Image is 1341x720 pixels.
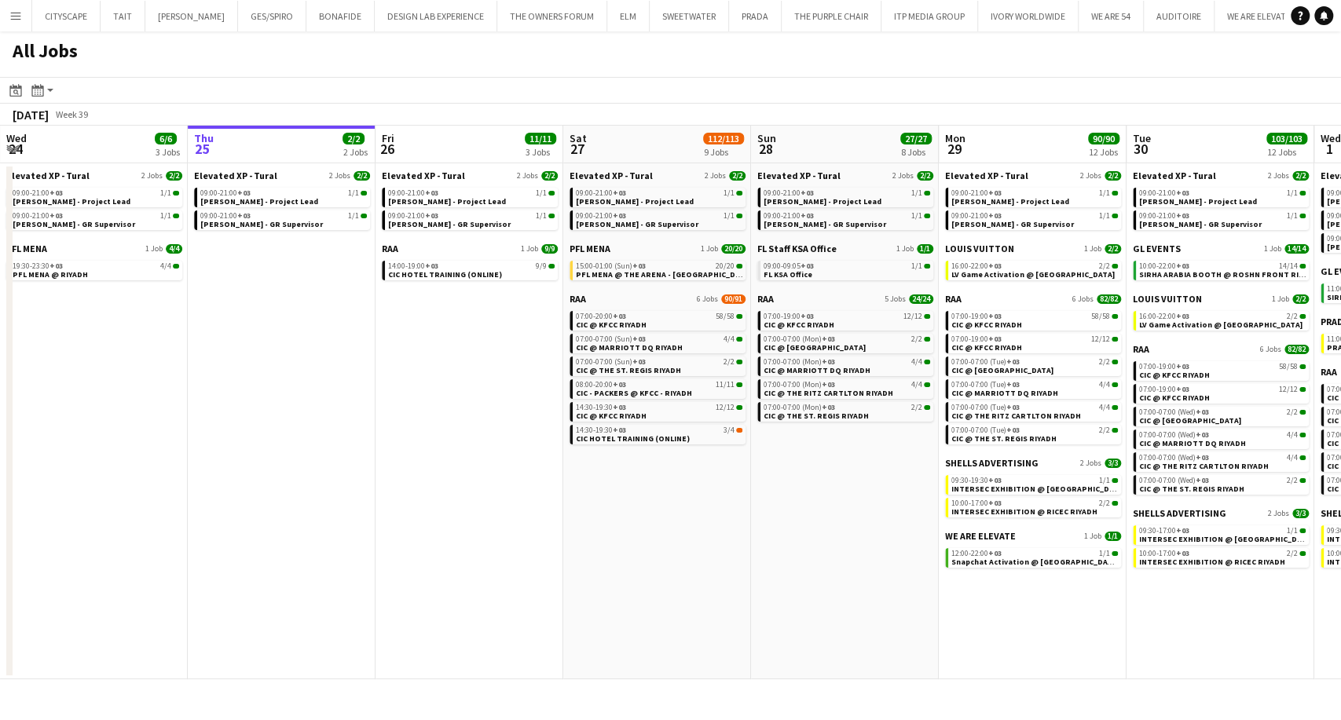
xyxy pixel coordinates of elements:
[945,243,1121,293] div: LOUIS VUITTON1 Job2/216:00-22:00+032/2LV Game Activation @ [GEOGRAPHIC_DATA]
[911,262,922,270] span: 1/1
[145,1,238,31] button: [PERSON_NAME]
[101,1,145,31] button: TAIT
[1006,379,1020,389] span: +03
[521,244,538,254] span: 1 Job
[13,269,88,280] span: PFL MENA @ RIYADH
[951,269,1115,280] span: LV Game Activation @ Kingdom Centre
[576,188,742,206] a: 09:00-21:00+031/1[PERSON_NAME] - Project Lead
[988,210,1002,221] span: +03
[1133,343,1309,507] div: RAA6 Jobs82/8207:00-19:00+0358/58CIC @ KFCC RIYADH07:00-19:00+0312/12CIC @ KFCC RIYADH07:00-07:00...
[1264,244,1281,254] span: 1 Job
[801,261,814,271] span: +03
[576,356,742,375] a: 07:00-07:00 (Sun)+032/2CIC @ THE ST. REGIS RIYADH
[885,294,906,304] span: 5 Jobs
[570,293,746,448] div: RAA6 Jobs90/9107:00-20:00+0358/58CIC @ KFCC RIYADH07:00-07:00 (Sun)+034/4CIC @ MARRIOTT DQ RIYADH...
[951,188,1118,206] a: 09:00-21:00+031/1[PERSON_NAME] - Project Lead
[988,188,1002,198] span: +03
[237,210,251,221] span: +03
[764,402,930,420] a: 07:00-07:00 (Mon)+032/2CIC @ THE ST. REGIS RIYADH
[1099,262,1110,270] span: 2/2
[951,335,1002,343] span: 07:00-19:00
[6,170,182,243] div: Elevated XP - Tural2 Jobs2/209:00-21:00+031/1[PERSON_NAME] - Project Lead09:00-21:00+031/1[PERSON...
[576,219,698,229] span: Youssef Khiari - GR Supervisor
[1139,262,1189,270] span: 10:00-22:00
[194,170,277,181] span: Elevated XP - Tural
[576,269,752,280] span: PFL MENA @ THE ARENA - RIYADH
[6,243,182,283] div: PFL MENA1 Job4/419:30-23:30+034/4PFL MENA @ RIYADH
[1091,312,1110,320] span: 58/58
[764,335,835,343] span: 07:00-07:00 (Mon)
[764,219,886,229] span: Youssef Khiari - GR Supervisor
[388,210,555,228] a: 09:00-21:00+031/1[PERSON_NAME] - GR Supervisor
[1080,171,1101,181] span: 2 Jobs
[801,210,814,221] span: +03
[348,189,359,197] span: 1/1
[570,170,653,181] span: Elevated XP - Tural
[160,189,171,197] span: 1/1
[764,334,930,352] a: 07:00-07:00 (Mon)+032/2CIC @ [GEOGRAPHIC_DATA]
[576,335,646,343] span: 07:00-07:00 (Sun)
[822,356,835,367] span: +03
[1139,210,1306,228] a: 09:00-21:00+031/1[PERSON_NAME] - GR Supervisor
[764,320,834,330] span: CIC @ KFCC RIYADH
[724,212,735,220] span: 1/1
[951,196,1069,206] span: Aysel Ahmadova - Project Lead
[425,188,438,198] span: +03
[764,404,835,411] span: 07:00-07:00 (Mon)
[382,243,558,283] div: RAA1 Job9/914:00-19:00+039/9CIC HOTEL TRAINING (ONLINE)
[951,404,1020,411] span: 07:00-07:00 (Tue)
[1176,188,1189,198] span: +03
[576,312,626,320] span: 07:00-20:00
[1099,189,1110,197] span: 1/1
[951,219,1074,229] span: Youssef Khiari - GR Supervisor
[388,261,555,279] a: 14:00-19:00+039/9CIC HOTEL TRAINING (ONLINE)
[1139,363,1189,371] span: 07:00-19:00
[721,244,746,254] span: 20/20
[1279,262,1298,270] span: 14/14
[200,210,367,228] a: 09:00-21:00+031/1[PERSON_NAME] - GR Supervisor
[978,1,1079,31] button: IVORY WORLDWIDE
[716,312,735,320] span: 58/58
[354,171,370,181] span: 2/2
[764,269,812,280] span: FL KSA Office
[141,171,163,181] span: 2 Jobs
[1133,243,1309,293] div: GL EVENTS1 Job14/1410:00-22:00+0314/14SIRHA ARABIA BOOTH @ ROSHN FRONT RIYADH
[945,170,1028,181] span: Elevated XP - Tural
[1133,293,1202,305] span: LOUIS VUITTON
[1133,343,1309,355] a: RAA6 Jobs82/82
[951,381,1020,389] span: 07:00-07:00 (Tue)
[951,356,1118,375] a: 07:00-07:00 (Tue)+032/2CIC @ [GEOGRAPHIC_DATA]
[1139,196,1257,206] span: Aysel Ahmadova - Project Lead
[613,188,626,198] span: +03
[1176,384,1189,394] span: +03
[1139,393,1210,403] span: CIC @ KFCC RIYADH
[1287,189,1298,197] span: 1/1
[1099,381,1110,389] span: 4/4
[911,381,922,389] span: 4/4
[1139,407,1306,425] a: 07:00-07:00 (Wed)+032/2CIC @ [GEOGRAPHIC_DATA]
[757,293,933,425] div: RAA5 Jobs24/2407:00-19:00+0312/12CIC @ KFCC RIYADH07:00-07:00 (Mon)+032/2CIC @ [GEOGRAPHIC_DATA]0...
[200,219,323,229] span: Youssef Khiari - GR Supervisor
[1139,188,1306,206] a: 09:00-21:00+031/1[PERSON_NAME] - Project Lead
[716,262,735,270] span: 20/20
[896,244,914,254] span: 1 Job
[576,262,646,270] span: 15:00-01:00 (Sun)
[1287,212,1298,220] span: 1/1
[13,219,135,229] span: Youssef Khiari - GR Supervisor
[166,244,182,254] span: 4/4
[388,262,438,270] span: 14:00-19:00
[1139,386,1189,393] span: 07:00-19:00
[801,188,814,198] span: +03
[1133,343,1149,355] span: RAA
[911,335,922,343] span: 2/2
[1139,219,1262,229] span: Youssef Khiari - GR Supervisor
[988,311,1002,321] span: +03
[1279,363,1298,371] span: 58/58
[576,411,647,421] span: CIC @ KFCC RIYADH
[1176,311,1189,321] span: +03
[576,404,626,411] span: 14:30-19:30
[607,1,650,31] button: ELM
[1072,294,1094,304] span: 6 Jobs
[1099,212,1110,220] span: 1/1
[782,1,881,31] button: THE PURPLE CHAIR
